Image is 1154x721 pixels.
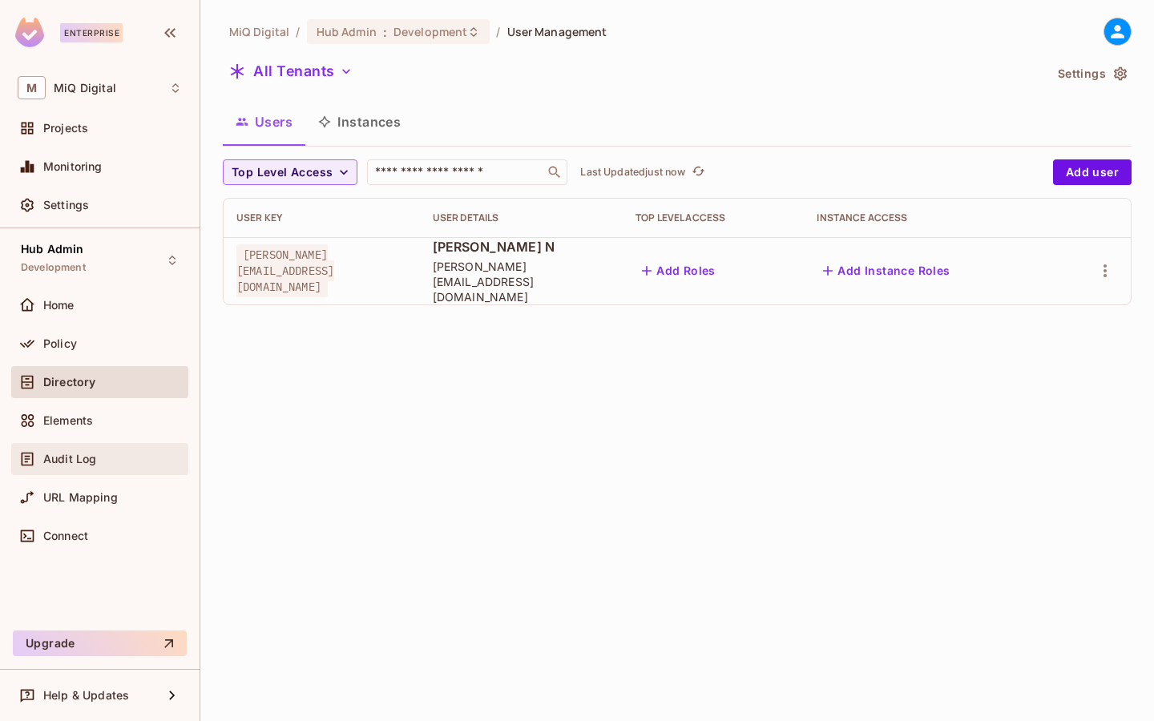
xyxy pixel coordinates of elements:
[305,102,414,142] button: Instances
[433,211,610,224] div: User Details
[54,82,116,95] span: Workspace: MiQ Digital
[43,122,88,135] span: Projects
[636,211,791,224] div: Top Level Access
[60,23,123,42] div: Enterprise
[43,414,93,427] span: Elements
[507,24,607,39] span: User Management
[43,337,77,350] span: Policy
[817,258,956,284] button: Add Instance Roles
[43,160,103,173] span: Monitoring
[317,24,377,39] span: Hub Admin
[236,244,334,297] span: [PERSON_NAME][EMAIL_ADDRESS][DOMAIN_NAME]
[223,102,305,142] button: Users
[43,453,96,465] span: Audit Log
[636,258,722,284] button: Add Roles
[43,376,95,389] span: Directory
[43,491,118,504] span: URL Mapping
[692,164,705,180] span: refresh
[1051,61,1132,87] button: Settings
[43,689,129,702] span: Help & Updates
[296,24,300,39] li: /
[18,76,46,99] span: M
[223,159,357,185] button: Top Level Access
[43,530,88,542] span: Connect
[496,24,500,39] li: /
[433,259,610,304] span: [PERSON_NAME][EMAIL_ADDRESS][DOMAIN_NAME]
[15,18,44,47] img: SReyMgAAAABJRU5ErkJggg==
[21,243,83,256] span: Hub Admin
[393,24,467,39] span: Development
[382,26,388,38] span: :
[688,163,708,182] button: refresh
[433,238,610,256] span: [PERSON_NAME] N
[223,58,359,84] button: All Tenants
[13,630,187,656] button: Upgrade
[685,163,708,182] span: Click to refresh data
[43,299,75,312] span: Home
[1053,159,1132,185] button: Add user
[236,211,407,224] div: User Key
[229,24,289,39] span: the active workspace
[817,211,1040,224] div: Instance Access
[21,261,86,274] span: Development
[43,199,89,211] span: Settings
[232,163,333,183] span: Top Level Access
[580,166,685,179] p: Last Updated just now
